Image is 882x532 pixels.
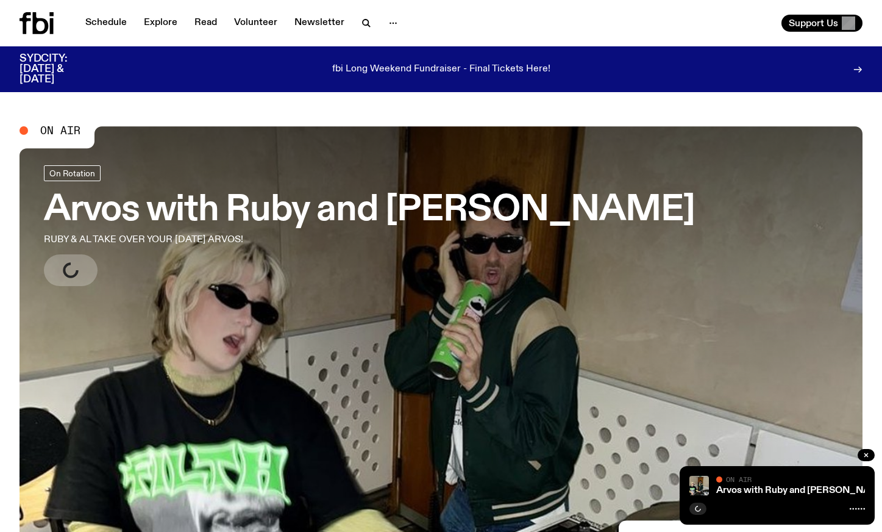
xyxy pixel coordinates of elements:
[78,15,134,32] a: Schedule
[781,15,862,32] button: Support Us
[44,165,101,181] a: On Rotation
[44,193,695,228] h3: Arvos with Ruby and [PERSON_NAME]
[44,232,356,247] p: RUBY & AL TAKE OVER YOUR [DATE] ARVOS!
[20,54,98,85] h3: SYDCITY: [DATE] & [DATE]
[689,476,709,495] img: Ruby wears a Collarbones t shirt and pretends to play the DJ decks, Al sings into a pringles can....
[49,169,95,178] span: On Rotation
[287,15,352,32] a: Newsletter
[332,64,550,75] p: fbi Long Weekend Fundraiser - Final Tickets Here!
[227,15,285,32] a: Volunteer
[789,18,838,29] span: Support Us
[187,15,224,32] a: Read
[40,125,80,136] span: On Air
[726,475,752,483] span: On Air
[44,165,695,286] a: Arvos with Ruby and [PERSON_NAME]RUBY & AL TAKE OVER YOUR [DATE] ARVOS!
[137,15,185,32] a: Explore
